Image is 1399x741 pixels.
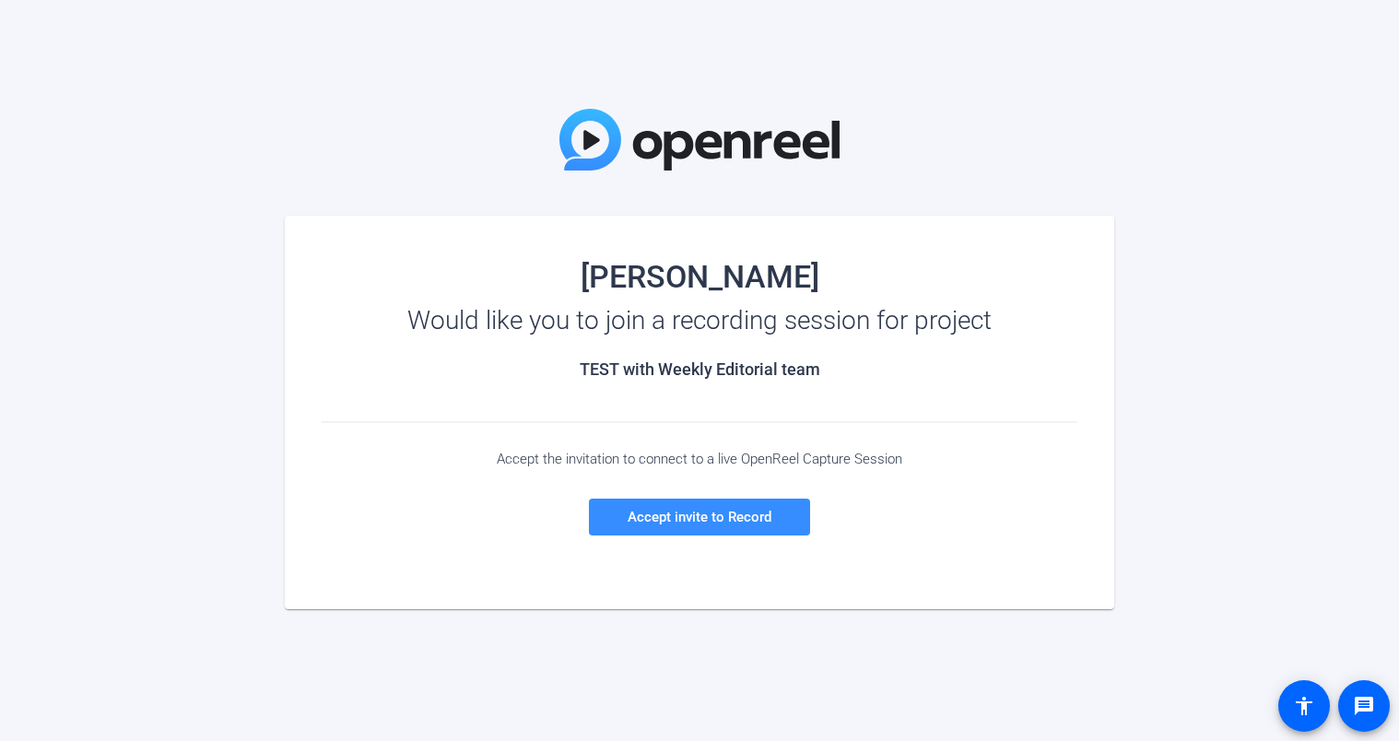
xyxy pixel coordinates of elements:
[559,109,840,171] img: OpenReel Logo
[1293,695,1315,717] mat-icon: accessibility
[322,359,1077,380] h2: TEST with Weekly Editorial team
[322,262,1077,291] div: [PERSON_NAME]
[322,306,1077,335] div: Would like you to join a recording session for project
[589,499,810,535] a: Accept invite to Record
[322,451,1077,467] div: Accept the invitation to connect to a live OpenReel Capture Session
[1353,695,1375,717] mat-icon: message
[628,509,771,525] span: Accept invite to Record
